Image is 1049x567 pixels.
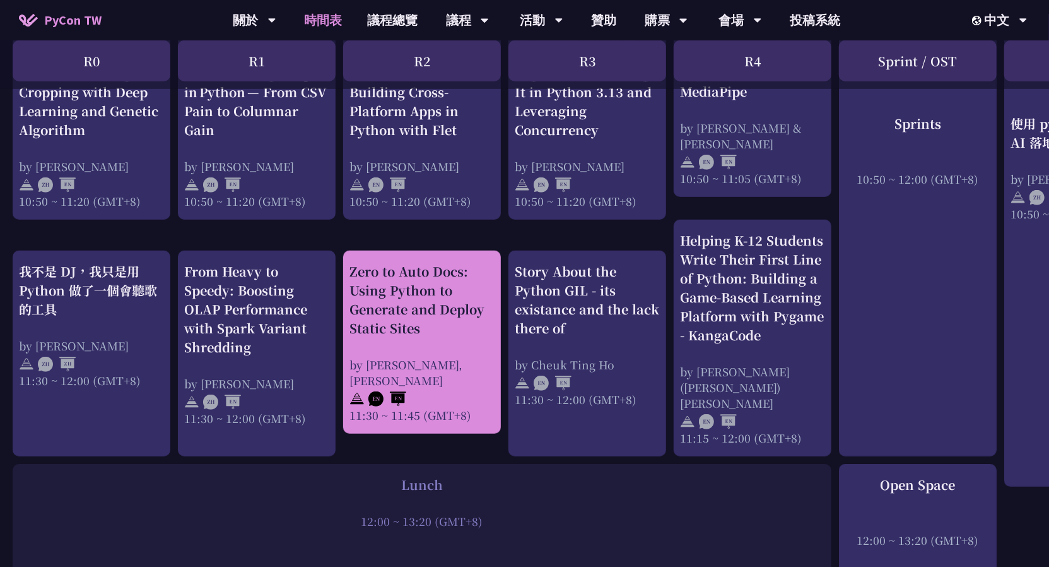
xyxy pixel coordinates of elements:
[184,262,329,357] div: From Heavy to Speedy: Boosting OLAP Performance with Spark Variant Shredding
[972,16,985,25] img: Locale Icon
[19,14,38,27] img: Home icon of PyCon TW 2025
[6,4,114,36] a: PyCon TW
[349,25,495,152] a: Building Cross-Platform Apps in Python with Flet by [PERSON_NAME] 10:50 ~ 11:20 (GMT+8)
[845,475,990,494] div: Open Space
[674,40,831,81] div: R4
[515,177,530,193] img: svg+xml;base64,PHN2ZyB4bWxucz0iaHR0cDovL3d3dy53My5vcmcvMjAwMC9zdmciIHdpZHRoPSIyNCIgaGVpZ2h0PSIyNC...
[845,475,990,548] a: Open Space 12:00 ~ 13:20 (GMT+8)
[19,338,164,354] div: by [PERSON_NAME]
[19,25,164,170] a: Text-Driven Image Cropping with Deep Learning and Genetic Algorithm by [PERSON_NAME] 10:50 ~ 11:2...
[184,395,199,410] img: svg+xml;base64,PHN2ZyB4bWxucz0iaHR0cDovL3d3dy53My5vcmcvMjAwMC9zdmciIHdpZHRoPSIyNCIgaGVpZ2h0PSIyNC...
[349,262,495,423] a: Zero to Auto Docs: Using Python to Generate and Deploy Static Sites by [PERSON_NAME], [PERSON_NAM...
[184,410,329,426] div: 11:30 ~ 12:00 (GMT+8)
[515,376,530,391] img: svg+xml;base64,PHN2ZyB4bWxucz0iaHR0cDovL3d3dy53My5vcmcvMjAwMC9zdmciIHdpZHRoPSIyNCIgaGVpZ2h0PSIyNC...
[680,414,695,429] img: svg+xml;base64,PHN2ZyB4bWxucz0iaHR0cDovL3d3dy53My5vcmcvMjAwMC9zdmciIHdpZHRoPSIyNCIgaGVpZ2h0PSIyNC...
[839,40,997,81] div: Sprint / OST
[349,193,495,209] div: 10:50 ~ 11:20 (GMT+8)
[184,25,329,170] a: Rediscovering Parquet in Python — From CSV Pain to Columnar Gain by [PERSON_NAME] 10:50 ~ 11:20 (...
[515,262,660,407] a: Story About the Python GIL - its existance and the lack there of by Cheuk Ting Ho 11:30 ~ 12:00 (...
[203,395,241,410] img: ZHEN.371966e.svg
[184,193,329,209] div: 10:50 ~ 11:20 (GMT+8)
[349,407,495,423] div: 11:30 ~ 11:45 (GMT+8)
[515,357,660,373] div: by Cheuk Ting Ho
[184,177,199,193] img: svg+xml;base64,PHN2ZyB4bWxucz0iaHR0cDovL3d3dy53My5vcmcvMjAwMC9zdmciIHdpZHRoPSIyNCIgaGVpZ2h0PSIyNC...
[534,177,571,193] img: ENEN.5a408d1.svg
[680,430,825,446] div: 11:15 ~ 12:00 (GMT+8)
[368,391,406,407] img: ENEN.5a408d1.svg
[515,158,660,174] div: by [PERSON_NAME]
[19,513,825,529] div: 12:00 ~ 13:20 (GMT+8)
[349,83,495,140] div: Building Cross-Platform Apps in Python with Flet
[845,170,990,186] div: 10:50 ~ 12:00 (GMT+8)
[349,357,495,388] div: by [PERSON_NAME], [PERSON_NAME]
[845,114,990,133] div: Sprints
[178,40,336,81] div: R1
[349,177,365,193] img: svg+xml;base64,PHN2ZyB4bWxucz0iaHR0cDovL3d3dy53My5vcmcvMjAwMC9zdmciIHdpZHRoPSIyNCIgaGVpZ2h0PSIyNC...
[184,64,329,140] div: Rediscovering Parquet in Python — From CSV Pain to Columnar Gain
[343,40,501,81] div: R2
[19,177,34,193] img: svg+xml;base64,PHN2ZyB4bWxucz0iaHR0cDovL3d3dy53My5vcmcvMjAwMC9zdmciIHdpZHRoPSIyNCIgaGVpZ2h0PSIyNC...
[349,158,495,174] div: by [PERSON_NAME]
[19,475,825,494] div: Lunch
[680,231,825,446] a: Helping K-12 Students Write Their First Line of Python: Building a Game-Based Learning Platform w...
[680,155,695,170] img: svg+xml;base64,PHN2ZyB4bWxucz0iaHR0cDovL3d3dy53My5vcmcvMjAwMC9zdmciIHdpZHRoPSIyNCIgaGVpZ2h0PSIyNC...
[515,193,660,209] div: 10:50 ~ 11:20 (GMT+8)
[680,170,825,186] div: 10:50 ~ 11:05 (GMT+8)
[534,376,571,391] img: ENEN.5a408d1.svg
[515,391,660,407] div: 11:30 ~ 12:00 (GMT+8)
[19,262,164,388] a: 我不是 DJ，我只是用 Python 做了一個會聽歌的工具 by [PERSON_NAME] 11:30 ~ 12:00 (GMT+8)
[44,11,102,30] span: PyCon TW
[19,373,164,388] div: 11:30 ~ 12:00 (GMT+8)
[203,177,241,193] img: ZHEN.371966e.svg
[19,357,34,372] img: svg+xml;base64,PHN2ZyB4bWxucz0iaHR0cDovL3d3dy53My5vcmcvMjAwMC9zdmciIHdpZHRoPSIyNCIgaGVpZ2h0PSIyNC...
[19,193,164,209] div: 10:50 ~ 11:20 (GMT+8)
[368,177,406,193] img: ENEN.5a408d1.svg
[38,357,76,372] img: ZHZH.38617ef.svg
[699,155,737,170] img: ENEN.5a408d1.svg
[515,262,660,338] div: Story About the Python GIL - its existance and the lack there of
[680,364,825,411] div: by [PERSON_NAME] ([PERSON_NAME]) [PERSON_NAME]
[1011,190,1026,205] img: svg+xml;base64,PHN2ZyB4bWxucz0iaHR0cDovL3d3dy53My5vcmcvMjAwMC9zdmciIHdpZHRoPSIyNCIgaGVpZ2h0PSIyNC...
[19,158,164,174] div: by [PERSON_NAME]
[19,64,164,140] div: Text-Driven Image Cropping with Deep Learning and Genetic Algorithm
[699,414,737,429] img: ENEN.5a408d1.svg
[13,40,170,81] div: R0
[845,532,990,548] div: 12:00 ~ 13:20 (GMT+8)
[38,177,76,193] img: ZHEN.371966e.svg
[184,376,329,391] div: by [PERSON_NAME]
[184,158,329,174] div: by [PERSON_NAME]
[349,391,365,407] img: svg+xml;base64,PHN2ZyB4bWxucz0iaHR0cDovL3d3dy53My5vcmcvMjAwMC9zdmciIHdpZHRoPSIyNCIgaGVpZ2h0PSIyNC...
[184,262,329,426] a: From Heavy to Speedy: Boosting OLAP Performance with Spark Variant Shredding by [PERSON_NAME] 11:...
[680,120,825,152] div: by [PERSON_NAME] & [PERSON_NAME]
[680,25,825,186] a: Spell it with Sign Language: An Asl Typing Game with MediaPipe by [PERSON_NAME] & [PERSON_NAME] 1...
[515,25,660,208] a: An Introduction to the GIL for Python Beginners: Disabling It in Python 3.13 and Leveraging Concu...
[19,262,164,319] div: 我不是 DJ，我只是用 Python 做了一個會聽歌的工具
[508,40,666,81] div: R3
[680,231,825,345] div: Helping K-12 Students Write Their First Line of Python: Building a Game-Based Learning Platform w...
[349,262,495,338] div: Zero to Auto Docs: Using Python to Generate and Deploy Static Sites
